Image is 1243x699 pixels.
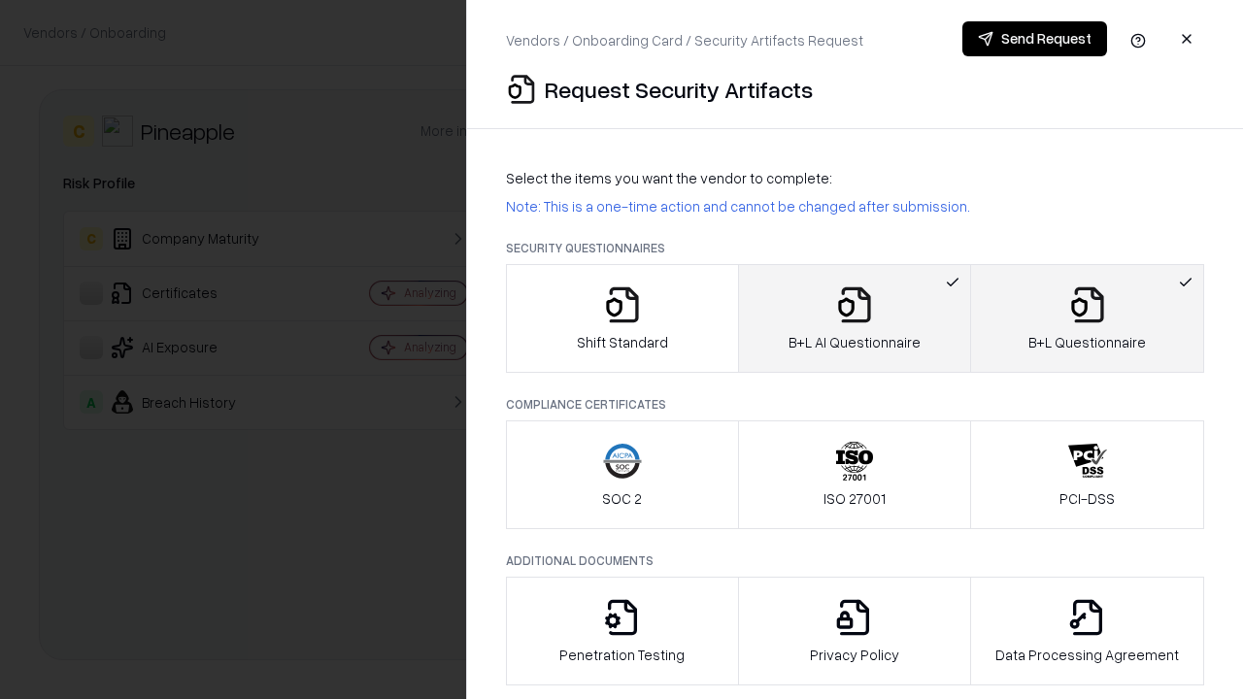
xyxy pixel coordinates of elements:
button: B+L Questionnaire [970,264,1204,373]
button: ISO 27001 [738,420,972,529]
p: Privacy Policy [810,645,899,665]
p: SOC 2 [602,488,642,509]
p: Compliance Certificates [506,396,1204,413]
p: Select the items you want the vendor to complete: [506,168,1204,188]
button: SOC 2 [506,420,739,529]
button: Privacy Policy [738,577,972,685]
p: Security Questionnaires [506,240,1204,256]
p: Data Processing Agreement [995,645,1179,665]
p: PCI-DSS [1059,488,1115,509]
p: Shift Standard [577,332,668,352]
button: B+L AI Questionnaire [738,264,972,373]
button: PCI-DSS [970,420,1204,529]
button: Penetration Testing [506,577,739,685]
p: Vendors / Onboarding Card / Security Artifacts Request [506,30,863,50]
button: Send Request [962,21,1107,56]
button: Shift Standard [506,264,739,373]
p: B+L Questionnaire [1028,332,1146,352]
p: ISO 27001 [823,488,886,509]
p: Request Security Artifacts [545,74,813,105]
p: Note: This is a one-time action and cannot be changed after submission. [506,196,1204,216]
p: Penetration Testing [559,645,685,665]
p: Additional Documents [506,552,1204,569]
p: B+L AI Questionnaire [789,332,921,352]
button: Data Processing Agreement [970,577,1204,685]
